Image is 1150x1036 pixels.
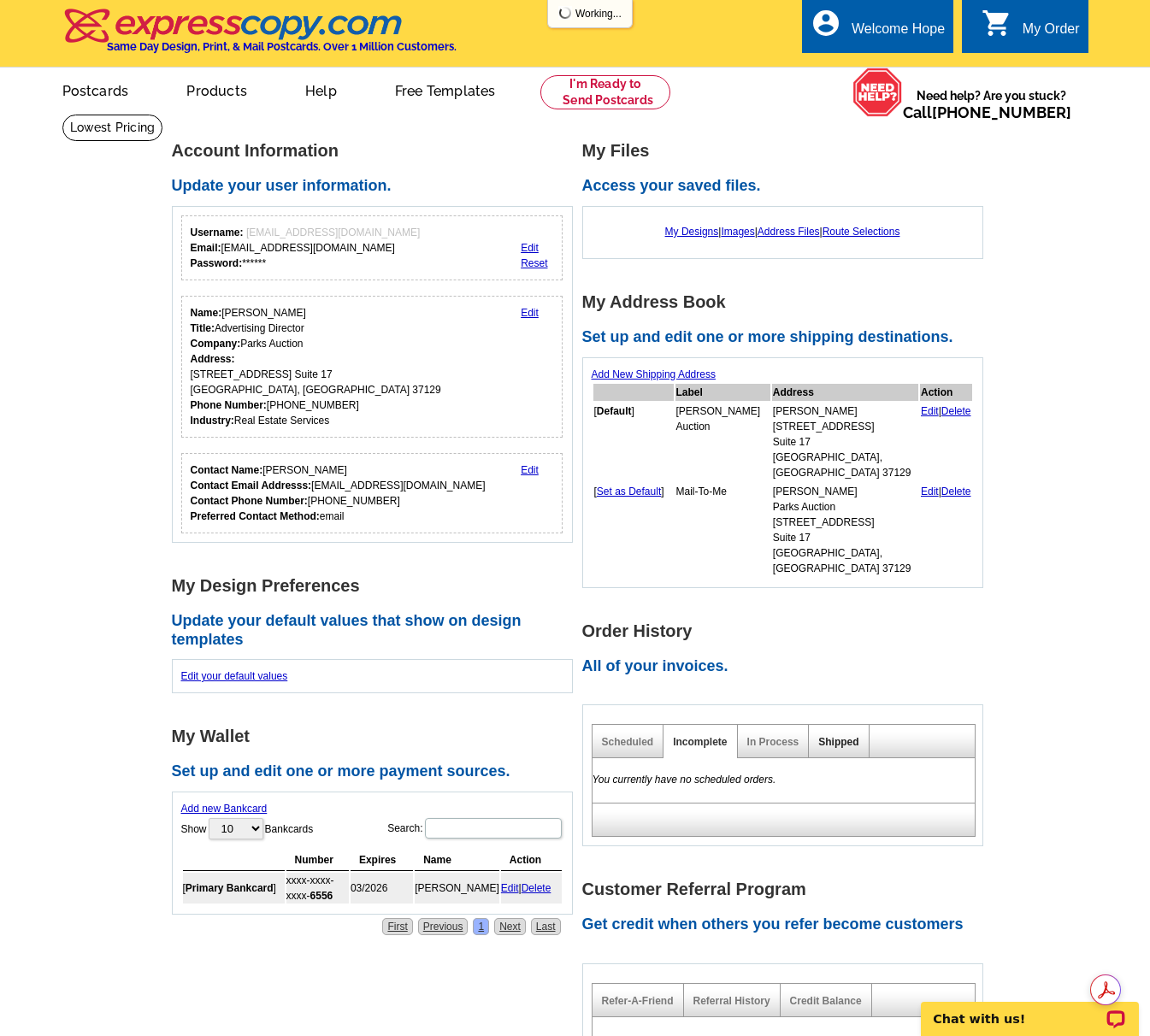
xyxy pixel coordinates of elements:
[181,670,288,682] a: Edit your default values
[191,338,241,350] strong: Company:
[582,880,993,898] h1: Customer Referral Program
[852,21,945,45] div: Welcome Hope
[582,177,993,196] h2: Access your saved files.
[172,612,582,649] h2: Update your default values that show on design templates
[582,142,993,160] h1: My Files
[602,736,654,748] a: Scheduled
[823,226,900,238] a: Route Selections
[191,353,235,365] strong: Address:
[582,915,993,934] h2: Get credit when others you refer become customers
[473,918,489,935] a: 1
[191,305,441,428] div: [PERSON_NAME] Advertising Director Parks Auction [STREET_ADDRESS] Suite 17 [GEOGRAPHIC_DATA], [GE...
[191,307,222,319] strong: Name:
[415,873,499,904] td: [PERSON_NAME]
[418,918,469,935] a: Previous
[521,464,539,476] a: Edit
[772,384,918,401] th: Address
[920,403,972,481] td: |
[592,215,974,248] div: | | |
[675,483,770,577] td: Mail-To-Me
[494,918,526,935] a: Next
[920,384,972,401] th: Action
[811,8,841,38] i: account_circle
[932,103,1071,121] a: [PHONE_NUMBER]
[903,87,1080,121] span: Need help? Are you stuck?
[191,322,215,334] strong: Title:
[790,995,862,1007] a: Credit Balance
[982,19,1080,40] a: shopping_cart My Order
[675,403,770,481] td: [PERSON_NAME] Auction
[107,40,457,53] h4: Same Day Design, Print, & Mail Postcards. Over 1 Million Customers.
[186,882,274,894] b: Primary Bankcard
[982,8,1012,38] i: shopping_cart
[772,483,918,577] td: [PERSON_NAME] Parks Auction [STREET_ADDRESS] Suite 17 [GEOGRAPHIC_DATA], [GEOGRAPHIC_DATA] 37129
[721,226,754,238] a: Images
[593,403,674,481] td: [ ]
[910,982,1150,1036] iframe: LiveChat chat widget
[310,890,333,902] strong: 6556
[665,226,719,238] a: My Designs
[172,577,582,595] h1: My Design Preferences
[597,405,632,417] b: Default
[181,803,268,815] a: Add new Bankcard
[172,142,582,160] h1: Account Information
[758,226,820,238] a: Address Files
[191,415,234,427] strong: Industry:
[593,774,776,786] em: You currently have no scheduled orders.
[191,227,244,238] strong: Username:
[246,227,420,238] span: [EMAIL_ADDRESS][DOMAIN_NAME]
[582,622,993,640] h1: Order History
[181,816,314,841] label: Show Bankcards
[382,918,412,935] a: First
[191,257,243,269] strong: Password:
[597,486,661,497] a: Set as Default
[172,762,582,781] h2: Set up and edit one or more payment sources.
[181,453,563,533] div: Who should we contact regarding order issues?
[35,69,156,109] a: Postcards
[521,257,547,269] a: Reset
[531,918,561,935] a: Last
[903,103,1071,121] span: Call
[501,882,519,894] a: Edit
[501,873,562,904] td: |
[818,736,858,748] a: Shipped
[191,242,221,254] strong: Email:
[368,69,523,109] a: Free Templates
[693,995,770,1007] a: Referral History
[183,873,285,904] td: [ ]
[852,68,903,117] img: help
[521,307,539,319] a: Edit
[159,69,274,109] a: Products
[181,215,563,280] div: Your login information.
[172,177,582,196] h2: Update your user information.
[286,873,349,904] td: xxxx-xxxx-xxxx-
[351,850,413,871] th: Expires
[181,296,563,438] div: Your personal details.
[522,882,551,894] a: Delete
[602,995,674,1007] a: Refer-A-Friend
[351,873,413,904] td: 03/2026
[558,6,572,20] img: loading...
[920,483,972,577] td: |
[582,328,993,347] h2: Set up and edit one or more shipping destinations.
[191,462,486,524] div: [PERSON_NAME] [EMAIL_ADDRESS][DOMAIN_NAME] [PHONE_NUMBER] email
[673,736,727,748] a: Incomplete
[582,657,993,676] h2: All of your invoices.
[941,405,971,417] a: Delete
[592,368,716,380] a: Add New Shipping Address
[501,850,562,871] th: Action
[921,486,939,497] a: Edit
[1023,21,1080,45] div: My Order
[278,69,364,109] a: Help
[675,384,770,401] th: Label
[191,495,308,507] strong: Contact Phone Number:
[191,510,320,522] strong: Preferred Contact Method:
[191,225,421,271] div: [EMAIL_ADDRESS][DOMAIN_NAME] ******
[425,818,562,839] input: Search:
[521,242,539,254] a: Edit
[62,21,457,53] a: Same Day Design, Print, & Mail Postcards. Over 1 Million Customers.
[387,816,563,840] label: Search:
[772,403,918,481] td: [PERSON_NAME] [STREET_ADDRESS] Suite 17 [GEOGRAPHIC_DATA], [GEOGRAPHIC_DATA] 37129
[593,483,674,577] td: [ ]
